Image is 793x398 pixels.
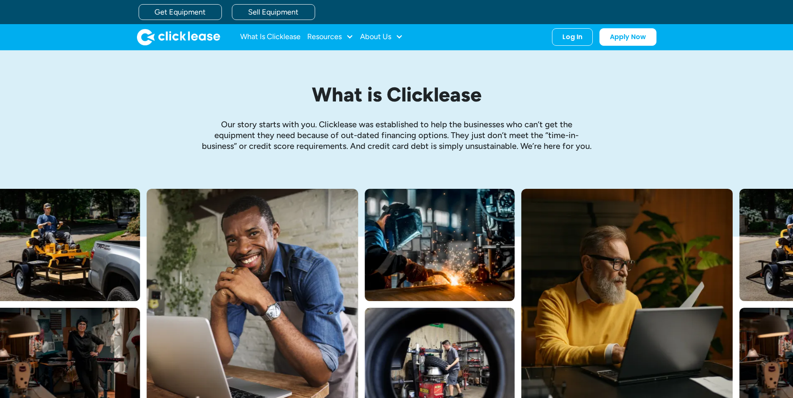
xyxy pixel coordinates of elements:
div: About Us [360,29,403,45]
a: Sell Equipment [232,4,315,20]
div: Log In [562,33,582,41]
a: Get Equipment [139,4,222,20]
h1: What is Clicklease [201,84,592,106]
a: home [137,29,220,45]
a: What Is Clicklease [240,29,301,45]
a: Apply Now [599,28,656,46]
div: Resources [307,29,353,45]
img: Clicklease logo [137,29,220,45]
p: Our story starts with you. Clicklease was established to help the businesses who can’t get the eq... [201,119,592,151]
img: A welder in a large mask working on a large pipe [365,189,515,301]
